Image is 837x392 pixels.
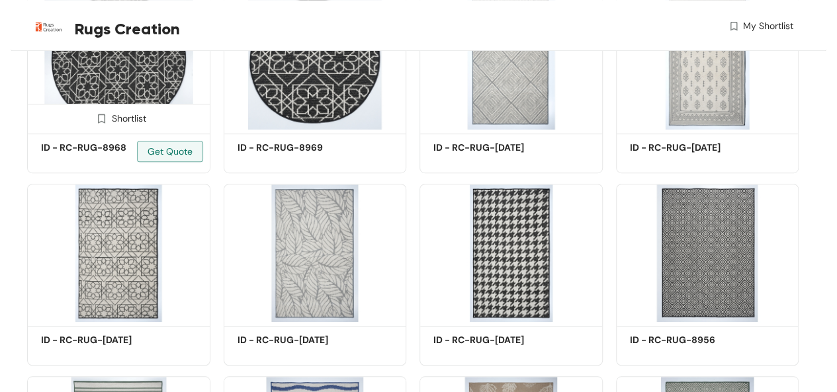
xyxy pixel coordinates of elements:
img: 0914a458-0723-42e3-b64a-74d2f2787693 [224,184,407,322]
span: My Shortlist [743,19,793,33]
span: Rugs Creation [75,17,180,41]
h5: ID - RC-RUG-[DATE] [630,141,742,155]
img: a58d8668-9b54-4d8a-bd61-eab0cb6ce5e3 [419,184,603,322]
h5: ID - RC-RUG-[DATE] [238,333,350,347]
h5: ID - RC-RUG-[DATE] [433,333,546,347]
h5: ID - RC-RUG-8968 [41,141,154,155]
h5: ID - RC-RUG-8969 [238,141,350,155]
img: Buyer Portal [27,5,70,48]
img: wishlist [728,19,740,33]
h5: ID - RC-RUG-[DATE] [41,333,154,347]
img: 469cda94-73c1-4c7b-825a-7bb75b236971 [616,184,799,322]
img: 3fbdcd8d-1d61-4273-be17-4cd41756d949 [27,184,210,322]
h5: ID - RC-RUG-[DATE] [433,141,546,155]
h5: ID - RC-RUG-8956 [630,333,742,347]
img: Shortlist [95,112,108,125]
div: Shortlist [91,111,146,124]
button: Get Quote [137,141,203,162]
span: Get Quote [148,144,193,159]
